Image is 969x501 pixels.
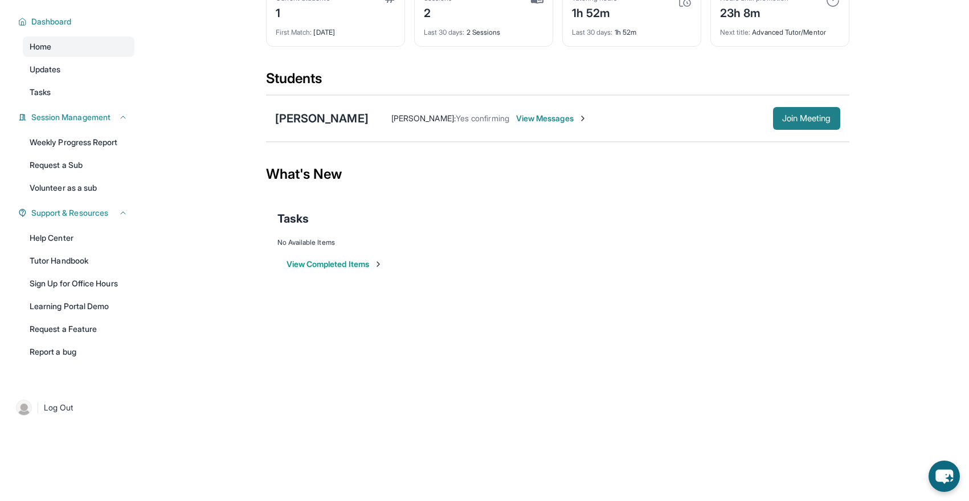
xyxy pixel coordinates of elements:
[276,28,312,36] span: First Match :
[30,41,51,52] span: Home
[31,16,72,27] span: Dashboard
[23,59,134,80] a: Updates
[27,16,128,27] button: Dashboard
[276,21,395,37] div: [DATE]
[11,395,134,420] a: |Log Out
[23,319,134,339] a: Request a Feature
[23,178,134,198] a: Volunteer as a sub
[266,149,849,199] div: What's New
[23,342,134,362] a: Report a bug
[275,110,369,126] div: [PERSON_NAME]
[23,155,134,175] a: Request a Sub
[36,401,39,414] span: |
[929,461,960,492] button: chat-button
[773,107,840,130] button: Join Meeting
[31,207,108,219] span: Support & Resources
[287,258,383,270] button: View Completed Items
[572,3,618,21] div: 1h 52m
[572,21,692,37] div: 1h 52m
[23,250,134,271] a: Tutor Handbook
[424,21,543,37] div: 2 Sessions
[16,400,32,416] img: user-img
[44,402,73,413] span: Log Out
[391,113,456,123] span: [PERSON_NAME] :
[578,114,587,123] img: Chevron-Right
[27,207,128,219] button: Support & Resources
[23,82,134,102] a: Tasks
[720,28,751,36] span: Next title :
[456,113,509,123] span: Yes confirming
[720,3,788,21] div: 23h 8m
[424,3,452,21] div: 2
[23,296,134,317] a: Learning Portal Demo
[424,28,465,36] span: Last 30 days :
[782,115,831,122] span: Join Meeting
[276,3,330,21] div: 1
[23,273,134,294] a: Sign Up for Office Hours
[720,21,840,37] div: Advanced Tutor/Mentor
[23,132,134,153] a: Weekly Progress Report
[516,113,587,124] span: View Messages
[572,28,613,36] span: Last 30 days :
[30,87,51,98] span: Tasks
[266,69,849,95] div: Students
[277,211,309,227] span: Tasks
[27,112,128,123] button: Session Management
[23,228,134,248] a: Help Center
[23,36,134,57] a: Home
[30,64,61,75] span: Updates
[277,238,838,247] div: No Available Items
[31,112,111,123] span: Session Management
